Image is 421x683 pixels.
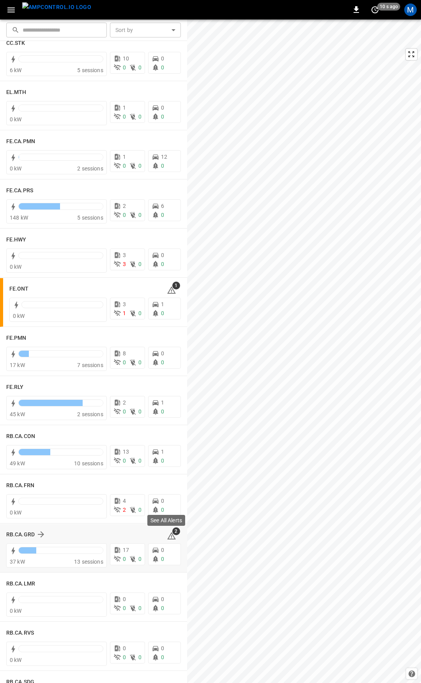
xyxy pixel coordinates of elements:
[161,547,164,553] span: 0
[138,310,142,316] span: 0
[161,64,164,71] span: 0
[161,408,164,415] span: 0
[6,432,35,441] h6: RB.CA.CON
[123,261,126,267] span: 3
[161,105,164,111] span: 0
[161,645,164,651] span: 0
[161,556,164,562] span: 0
[10,165,22,172] span: 0 kW
[10,116,22,122] span: 0 kW
[123,399,126,406] span: 2
[161,399,164,406] span: 1
[10,460,25,467] span: 49 kW
[9,285,29,293] h6: FE.ONT
[6,186,33,195] h6: FE.CA.PRS
[123,55,129,62] span: 10
[138,114,142,120] span: 0
[161,507,164,513] span: 0
[172,527,180,535] span: 2
[10,411,25,417] span: 45 kW
[77,215,103,221] span: 5 sessions
[161,498,164,504] span: 0
[138,458,142,464] span: 0
[138,212,142,218] span: 0
[123,547,129,553] span: 17
[377,3,400,11] span: 10 s ago
[161,252,164,258] span: 0
[22,2,91,12] img: ampcontrol.io logo
[123,654,126,660] span: 0
[10,559,25,565] span: 37 kW
[369,4,381,16] button: set refresh interval
[6,137,35,146] h6: FE.CA.PMN
[161,203,164,209] span: 6
[77,411,103,417] span: 2 sessions
[6,39,25,48] h6: CC.STK
[161,350,164,357] span: 0
[77,165,103,172] span: 2 sessions
[150,516,182,524] p: See All Alerts
[77,362,103,368] span: 7 sessions
[123,212,126,218] span: 0
[161,310,164,316] span: 0
[161,114,164,120] span: 0
[123,359,126,365] span: 0
[138,507,142,513] span: 0
[187,20,421,683] canvas: Map
[123,252,126,258] span: 3
[123,350,126,357] span: 8
[123,203,126,209] span: 2
[10,509,22,516] span: 0 kW
[138,261,142,267] span: 0
[10,608,22,614] span: 0 kW
[6,334,27,342] h6: FE.PMN
[123,556,126,562] span: 0
[6,383,24,392] h6: FE.RLY
[123,498,126,504] span: 4
[123,154,126,160] span: 1
[6,88,27,97] h6: EL.MTH
[138,359,142,365] span: 0
[123,301,126,307] span: 3
[74,559,103,565] span: 13 sessions
[161,596,164,602] span: 0
[6,629,34,637] h6: RB.CA.RVS
[77,67,103,73] span: 5 sessions
[6,481,34,490] h6: RB.CA.FRN
[138,163,142,169] span: 0
[138,654,142,660] span: 0
[123,645,126,651] span: 0
[123,64,126,71] span: 0
[10,362,25,368] span: 17 kW
[161,458,164,464] span: 0
[161,654,164,660] span: 0
[161,261,164,267] span: 0
[6,236,27,244] h6: FE.HWY
[138,556,142,562] span: 0
[123,596,126,602] span: 0
[10,67,22,73] span: 6 kW
[161,359,164,365] span: 0
[123,507,126,513] span: 2
[13,313,25,319] span: 0 kW
[404,4,417,16] div: profile-icon
[172,282,180,289] span: 1
[161,301,164,307] span: 1
[123,163,126,169] span: 0
[161,154,167,160] span: 12
[10,657,22,663] span: 0 kW
[123,458,126,464] span: 0
[10,264,22,270] span: 0 kW
[161,449,164,455] span: 1
[138,64,142,71] span: 0
[123,449,129,455] span: 13
[123,605,126,611] span: 0
[161,212,164,218] span: 0
[74,460,103,467] span: 10 sessions
[123,310,126,316] span: 1
[161,163,164,169] span: 0
[123,105,126,111] span: 1
[161,55,164,62] span: 0
[123,114,126,120] span: 0
[138,408,142,415] span: 0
